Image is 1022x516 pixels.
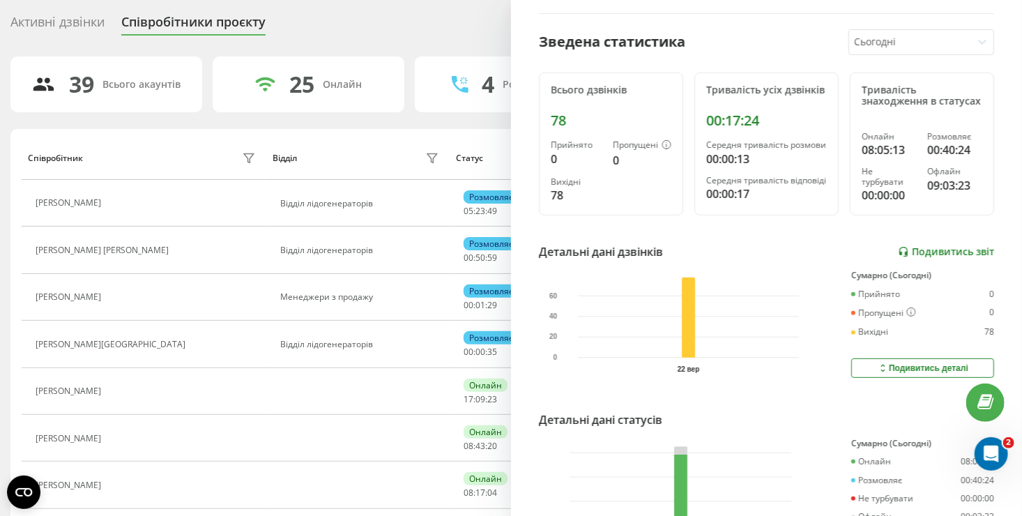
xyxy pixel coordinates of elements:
[36,340,189,349] div: [PERSON_NAME][GEOGRAPHIC_DATA]
[475,393,485,405] span: 09
[464,206,497,216] div: : :
[464,253,497,263] div: : :
[503,79,571,91] div: Розмовляють
[36,292,105,302] div: [PERSON_NAME]
[706,112,827,129] div: 00:17:24
[851,439,994,448] div: Сумарно (Сьогодні)
[7,476,40,509] button: Open CMP widget
[706,140,827,150] div: Середня тривалість розмови
[551,151,602,167] div: 0
[989,308,994,319] div: 0
[928,167,983,176] div: Офлайн
[984,327,994,337] div: 78
[549,333,558,341] text: 20
[36,480,105,490] div: [PERSON_NAME]
[464,252,473,264] span: 00
[862,187,917,204] div: 00:00:00
[706,176,827,185] div: Середня тривалість відповіді
[487,252,497,264] span: 59
[464,284,519,298] div: Розмовляє
[10,15,105,36] div: Активні дзвінки
[613,140,671,151] div: Пропущені
[851,271,994,280] div: Сумарно (Сьогодні)
[475,299,485,311] span: 01
[487,346,497,358] span: 35
[475,487,485,499] span: 17
[487,393,497,405] span: 23
[487,205,497,217] span: 49
[69,71,94,98] div: 39
[487,487,497,499] span: 04
[613,152,671,169] div: 0
[928,177,983,194] div: 09:03:23
[280,340,442,349] div: Відділ лідогенераторів
[851,476,902,485] div: Розмовляє
[898,246,994,258] a: Подивитись звіт
[289,71,314,98] div: 25
[36,198,105,208] div: [PERSON_NAME]
[464,441,497,451] div: : :
[877,363,968,374] div: Подивитись деталі
[280,245,442,255] div: Відділ лідогенераторів
[862,132,917,142] div: Онлайн
[464,346,473,358] span: 00
[482,71,495,98] div: 4
[539,31,685,52] div: Зведена статистика
[464,190,519,204] div: Розмовляє
[464,395,497,404] div: : :
[989,289,994,299] div: 0
[551,84,671,96] div: Всього дзвінків
[851,358,994,378] button: Подивитись деталі
[464,425,508,439] div: Онлайн
[475,205,485,217] span: 23
[121,15,266,36] div: Співробітники проєкту
[549,292,558,300] text: 60
[28,153,83,163] div: Співробітник
[706,151,827,167] div: 00:00:13
[851,457,891,466] div: Онлайн
[928,132,983,142] div: Розмовляє
[464,299,473,311] span: 00
[36,245,172,255] div: [PERSON_NAME] [PERSON_NAME]
[487,440,497,452] span: 20
[862,84,982,108] div: Тривалість знаходження в статусах
[551,177,602,187] div: Вихідні
[961,494,994,503] div: 00:00:00
[961,476,994,485] div: 00:40:24
[464,488,497,498] div: : :
[554,354,558,361] text: 0
[36,434,105,443] div: [PERSON_NAME]
[36,386,105,396] div: [PERSON_NAME]
[464,331,519,344] div: Розмовляє
[457,153,484,163] div: Статус
[280,199,442,208] div: Відділ лідогенераторів
[280,292,442,302] div: Менеджери з продажу
[273,153,297,163] div: Відділ
[1003,437,1014,448] span: 2
[475,346,485,358] span: 00
[549,312,558,320] text: 40
[464,301,497,310] div: : :
[706,185,827,202] div: 00:00:17
[975,437,1008,471] iframe: Intercom live chat
[323,79,362,91] div: Онлайн
[862,167,917,187] div: Не турбувати
[678,365,700,373] text: 22 вер
[475,252,485,264] span: 50
[928,142,983,158] div: 00:40:24
[487,299,497,311] span: 29
[706,84,827,96] div: Тривалість усіх дзвінків
[851,494,913,503] div: Не турбувати
[851,327,888,337] div: Вихідні
[539,243,663,260] div: Детальні дані дзвінків
[464,487,473,499] span: 08
[464,205,473,217] span: 05
[539,411,662,428] div: Детальні дані статусів
[464,379,508,392] div: Онлайн
[851,308,916,319] div: Пропущені
[464,347,497,357] div: : :
[851,289,900,299] div: Прийнято
[102,79,181,91] div: Всього акаунтів
[551,140,602,150] div: Прийнято
[961,457,994,466] div: 08:05:13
